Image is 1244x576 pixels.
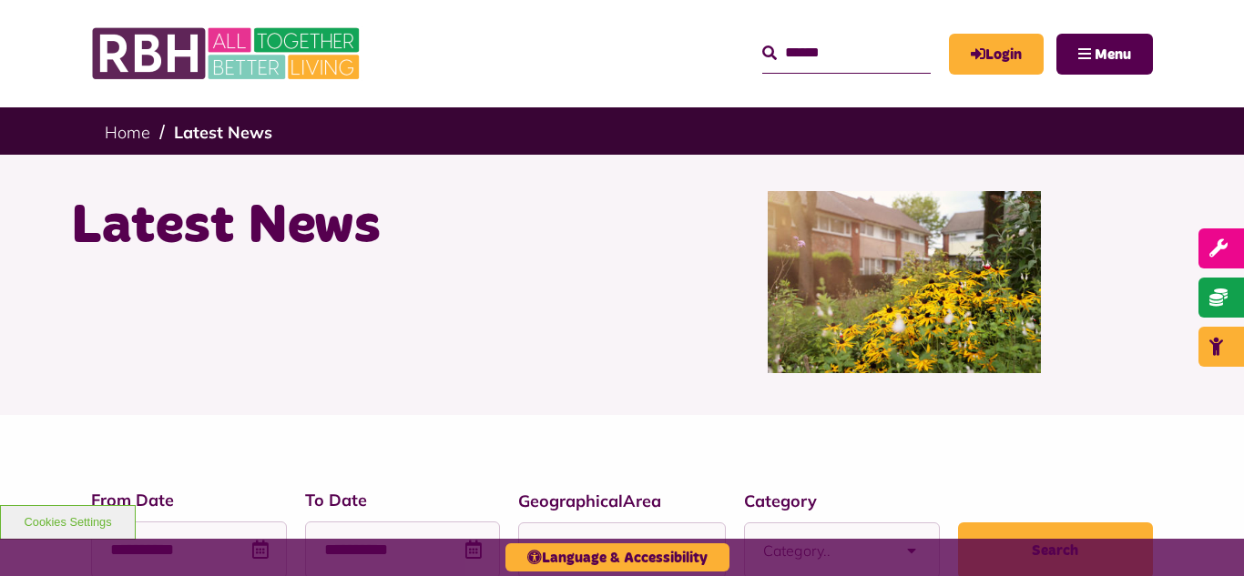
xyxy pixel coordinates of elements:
button: Navigation [1056,34,1153,75]
a: MyRBH [949,34,1044,75]
label: Category [744,489,940,513]
img: RBH [91,18,364,89]
img: SAZ MEDIA RBH HOUSING4 [768,191,1041,373]
a: Latest News [174,122,272,143]
iframe: Netcall Web Assistant for live chat [1162,494,1244,576]
span: Menu [1095,47,1131,62]
button: Language & Accessibility [505,543,729,571]
h1: Latest News [71,191,608,262]
label: GeographicalArea [518,489,726,513]
label: To Date [305,488,501,512]
label: From Date [91,488,287,512]
a: Home [105,122,150,143]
